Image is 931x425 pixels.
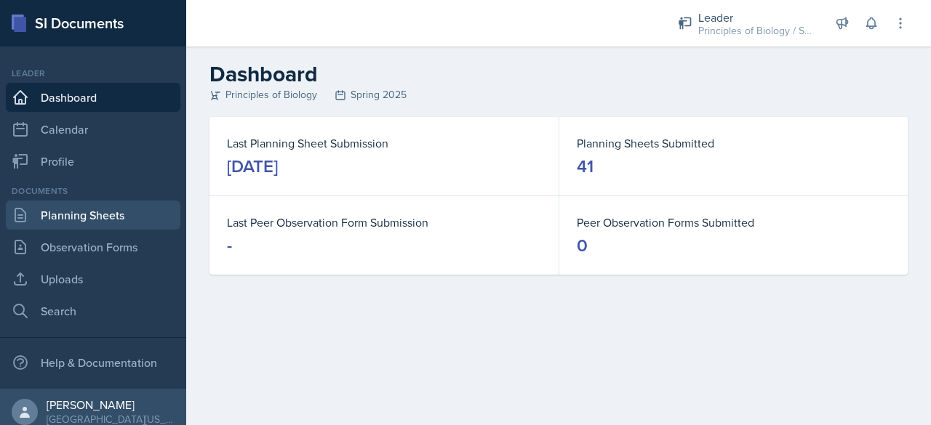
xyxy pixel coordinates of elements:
[577,155,594,178] div: 41
[6,232,180,262] a: Observation Forms
[577,214,890,231] dt: Peer Observation Forms Submitted
[209,87,908,102] div: Principles of Biology Spring 2025
[227,234,232,257] div: -
[577,134,890,152] dt: Planning Sheets Submitted
[6,115,180,144] a: Calendar
[6,185,180,198] div: Documents
[698,9,815,26] div: Leader
[6,67,180,80] div: Leader
[227,155,278,178] div: [DATE]
[227,134,541,152] dt: Last Planning Sheet Submission
[227,214,541,231] dt: Last Peer Observation Form Submission
[6,147,180,176] a: Profile
[47,397,175,412] div: [PERSON_NAME]
[209,61,908,87] h2: Dashboard
[6,83,180,112] a: Dashboard
[577,234,588,257] div: 0
[698,23,815,39] div: Principles of Biology / Spring 2025
[6,264,180,294] a: Uploads
[6,348,180,377] div: Help & Documentation
[6,296,180,325] a: Search
[6,201,180,230] a: Planning Sheets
